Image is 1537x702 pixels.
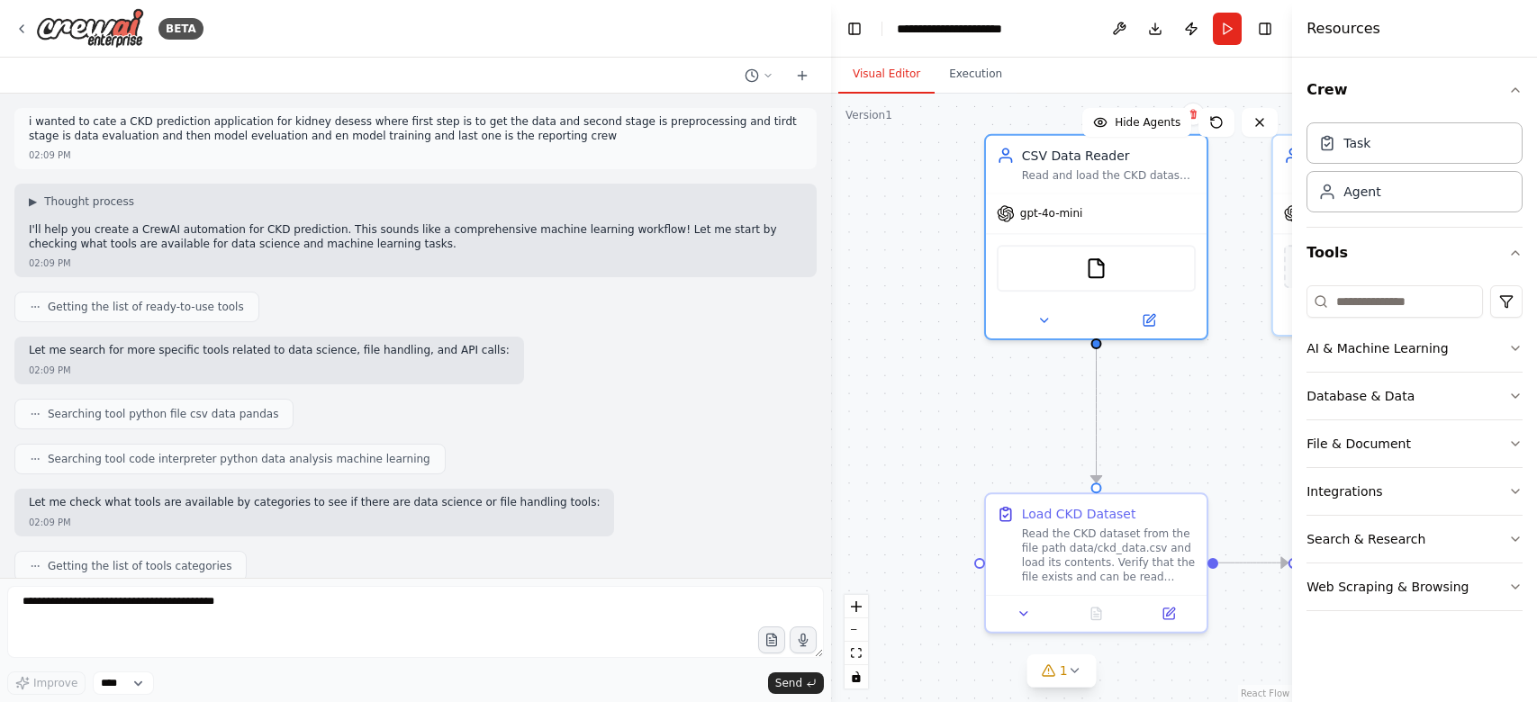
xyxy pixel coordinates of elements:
button: Delete node [1181,103,1205,126]
button: toggle interactivity [845,665,868,688]
span: Hide Agents [1115,115,1180,130]
button: Search & Research [1306,516,1523,562]
span: gpt-4o-mini [1020,207,1083,221]
img: Logo [36,8,144,49]
button: Switch to previous chat [737,65,781,86]
button: Visual Editor [838,56,935,94]
div: CSV Data Reader [1022,147,1196,165]
button: Crew [1306,65,1523,115]
div: React Flow controls [845,595,868,688]
span: Searching tool code interpreter python data analysis machine learning [48,452,430,466]
button: Hide left sidebar [842,16,867,41]
div: Integrations [1306,482,1382,500]
span: Searching tool python file csv data pandas [48,407,278,421]
div: Read the CKD dataset from the file path data/ckd_data.csv and load its contents. Verify that the ... [1022,526,1196,584]
span: Getting the list of ready-to-use tools [48,300,244,314]
button: File & Document [1306,420,1523,467]
div: Database & Data [1306,387,1415,405]
button: Open in side panel [1099,310,1200,331]
span: Send [775,676,802,690]
div: Load CKD DatasetRead the CKD dataset from the file path data/ckd_data.csv and load its contents. ... [984,492,1208,633]
button: zoom out [845,618,868,642]
button: Open in side panel [1138,603,1199,625]
div: BETA [158,18,203,40]
button: No output available [1058,603,1134,625]
span: Getting the list of tools categories [48,559,231,573]
div: 02:09 PM [29,256,71,270]
div: Web Scraping & Browsing [1306,578,1469,596]
div: Version 1 [845,108,892,122]
button: Click to speak your automation idea [790,626,817,653]
button: Integrations [1306,468,1523,515]
button: Database & Data [1306,373,1523,419]
div: Task [1343,134,1370,152]
div: Load CKD Dataset [1022,505,1136,523]
button: Improve [7,671,86,695]
div: 02:09 PM [29,148,71,162]
span: Improve [33,676,77,690]
button: 1 [1027,654,1097,688]
p: Let me check what tools are available by categories to see if there are data science or file hand... [29,496,600,510]
g: Edge from 138fe79f-4dbb-4a29-b1a0-89f488c2e6e5 to 31aff225-9b1a-44b3-a6b9-63acbec2bce8 [1218,553,1288,571]
button: AI & Machine Learning [1306,325,1523,372]
span: ▶ [29,194,37,209]
nav: breadcrumb [897,20,1002,38]
button: Hide Agents [1082,108,1191,137]
g: Edge from 2ec0a3b0-75f2-43b9-aa0e-1650b76bbcaa to 138fe79f-4dbb-4a29-b1a0-89f488c2e6e5 [1088,348,1106,482]
button: Upload files [758,626,785,653]
button: Tools [1306,228,1523,278]
div: CSV Data ReaderRead and load the CKD dataset from data/ckd_data.csv file, performing initial data... [984,134,1208,340]
p: i wanted to cate a CKD prediction application for kidney desess where first step is to get the da... [29,115,802,143]
img: FileReadTool [1086,257,1108,279]
button: fit view [845,642,868,665]
div: Tools [1306,278,1523,625]
h4: Resources [1306,18,1380,40]
div: AI & Machine Learning [1306,339,1448,357]
span: 1 [1060,661,1068,679]
span: Thought process [44,194,134,209]
button: Send [768,672,824,694]
div: File & Document [1306,435,1411,453]
div: 02:09 PM [29,516,71,529]
a: React Flow attribution [1241,688,1289,698]
div: 02:09 PM [29,364,71,377]
p: I'll help you create a CrewAI automation for CKD prediction. This sounds like a comprehensive mac... [29,223,802,251]
button: zoom in [845,595,868,618]
div: Search & Research [1306,530,1425,548]
button: Web Scraping & Browsing [1306,563,1523,610]
p: Let me search for more specific tools related to data science, file handling, and API calls: [29,344,510,358]
button: Hide right sidebar [1252,16,1278,41]
div: Crew [1306,115,1523,227]
button: Execution [935,56,1017,94]
div: Agent [1343,183,1380,201]
button: Start a new chat [788,65,817,86]
div: Read and load the CKD dataset from data/ckd_data.csv file, performing initial data validation and... [1022,168,1196,183]
button: ▶Thought process [29,194,134,209]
